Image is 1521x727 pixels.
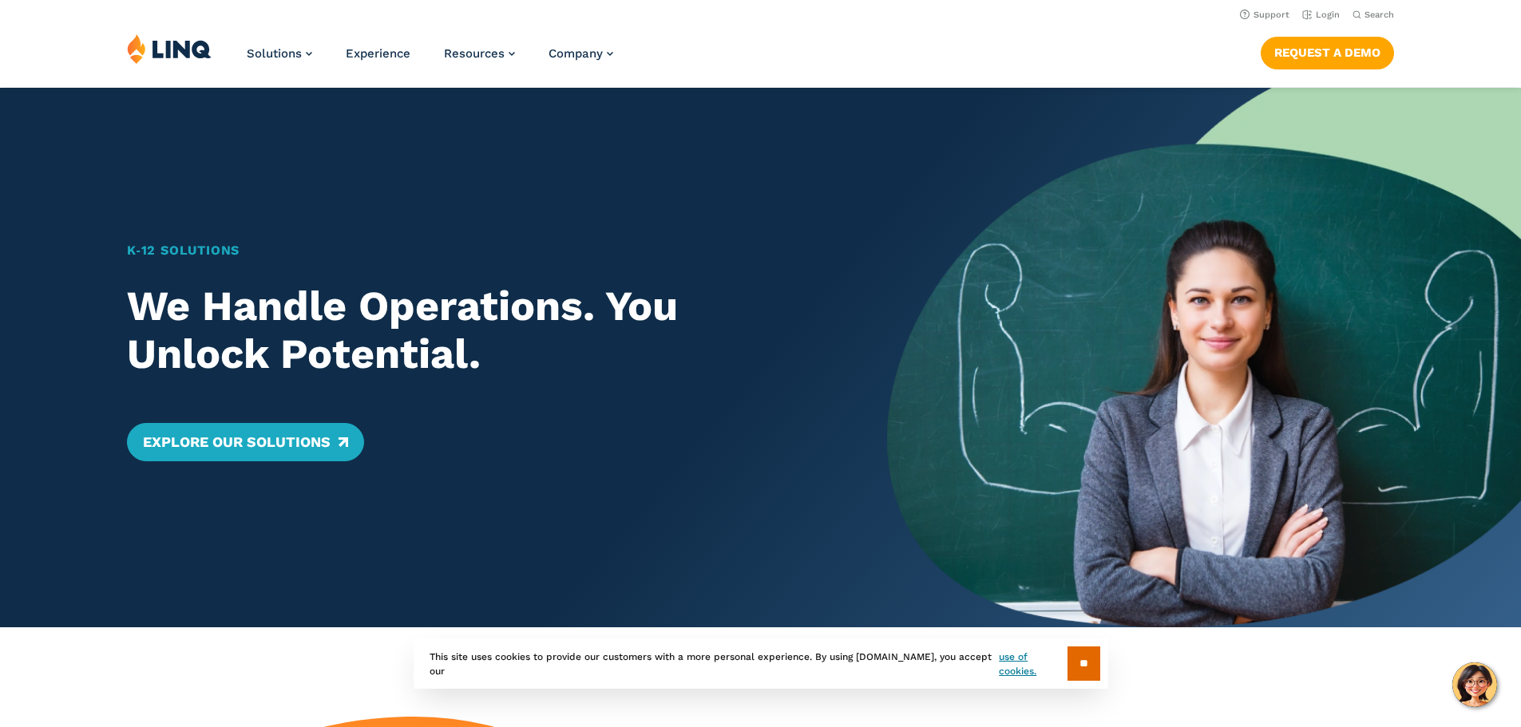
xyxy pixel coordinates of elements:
[444,46,505,61] span: Resources
[127,423,364,461] a: Explore Our Solutions
[1365,10,1394,20] span: Search
[887,88,1521,627] img: Home Banner
[1261,34,1394,69] nav: Button Navigation
[1240,10,1289,20] a: Support
[999,650,1067,678] a: use of cookies.
[247,34,613,86] nav: Primary Navigation
[1353,9,1394,21] button: Open Search Bar
[1302,10,1340,20] a: Login
[1452,662,1497,707] button: Hello, have a question? Let’s chat.
[1261,37,1394,69] a: Request a Demo
[444,46,515,61] a: Resources
[549,46,603,61] span: Company
[127,283,826,378] h2: We Handle Operations. You Unlock Potential.
[549,46,613,61] a: Company
[127,241,826,260] h1: K‑12 Solutions
[247,46,302,61] span: Solutions
[247,46,312,61] a: Solutions
[414,638,1108,689] div: This site uses cookies to provide our customers with a more personal experience. By using [DOMAIN...
[127,34,212,64] img: LINQ | K‑12 Software
[346,46,410,61] a: Experience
